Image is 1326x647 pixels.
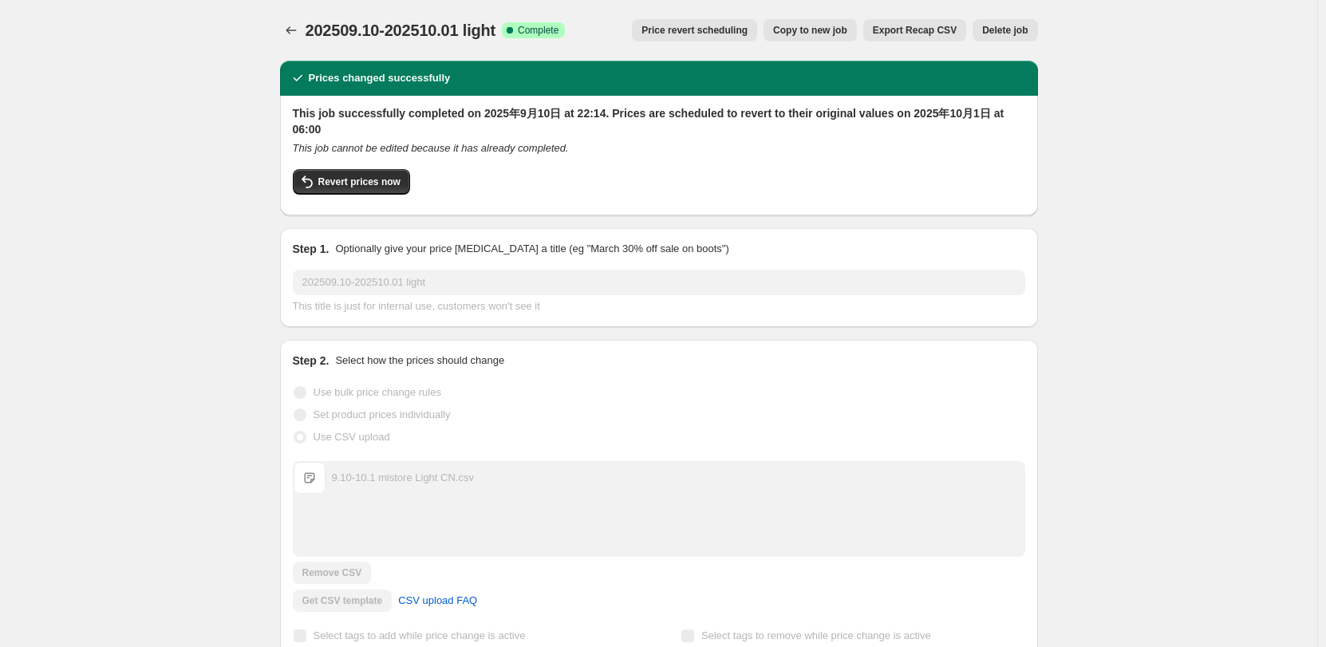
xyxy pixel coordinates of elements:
[314,431,390,443] span: Use CSV upload
[293,105,1025,137] h2: This job successfully completed on 2025年9月10日 at 22:14. Prices are scheduled to revert to their o...
[518,24,558,37] span: Complete
[773,24,847,37] span: Copy to new job
[332,470,474,486] div: 9.10-10.1 mistore Light CN.csv
[701,629,931,641] span: Select tags to remove while price change is active
[335,353,504,369] p: Select how the prices should change
[293,142,569,154] i: This job cannot be edited because it has already completed.
[764,19,857,41] button: Copy to new job
[314,386,441,398] span: Use bulk price change rules
[293,169,410,195] button: Revert prices now
[873,24,957,37] span: Export Recap CSV
[293,353,330,369] h2: Step 2.
[293,300,540,312] span: This title is just for internal use, customers won't see it
[293,270,1025,295] input: 30% off holiday sale
[309,70,451,86] h2: Prices changed successfully
[314,629,526,641] span: Select tags to add while price change is active
[318,176,401,188] span: Revert prices now
[389,588,487,613] a: CSV upload FAQ
[863,19,966,41] button: Export Recap CSV
[398,593,477,609] span: CSV upload FAQ
[293,241,330,257] h2: Step 1.
[973,19,1037,41] button: Delete job
[306,22,496,39] span: 202509.10-202510.01 light
[641,24,748,37] span: Price revert scheduling
[335,241,728,257] p: Optionally give your price [MEDICAL_DATA] a title (eg "March 30% off sale on boots")
[632,19,757,41] button: Price revert scheduling
[280,19,302,41] button: Price change jobs
[314,408,451,420] span: Set product prices individually
[982,24,1028,37] span: Delete job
